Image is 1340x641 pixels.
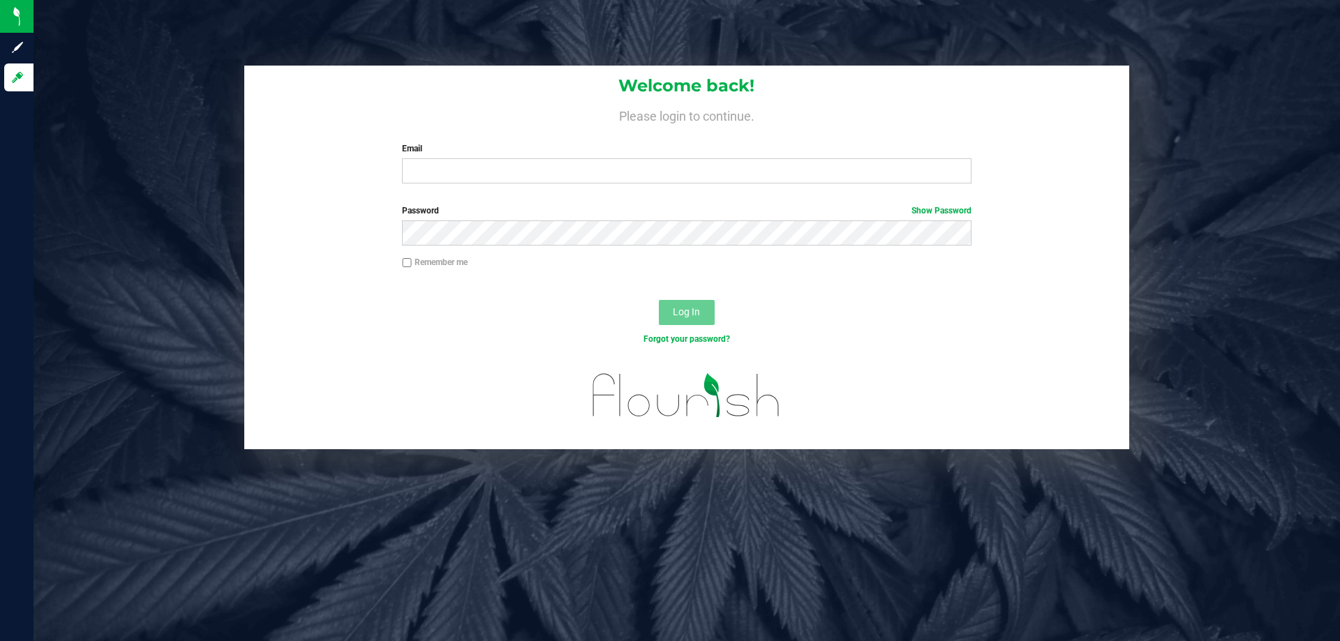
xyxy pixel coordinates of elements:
[659,300,715,325] button: Log In
[643,334,730,344] a: Forgot your password?
[402,258,412,268] input: Remember me
[673,306,700,317] span: Log In
[402,206,439,216] span: Password
[244,106,1129,123] h4: Please login to continue.
[576,360,797,431] img: flourish_logo.svg
[244,77,1129,95] h1: Welcome back!
[10,40,24,54] inline-svg: Sign up
[402,142,971,155] label: Email
[911,206,971,216] a: Show Password
[402,256,468,269] label: Remember me
[10,70,24,84] inline-svg: Log in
